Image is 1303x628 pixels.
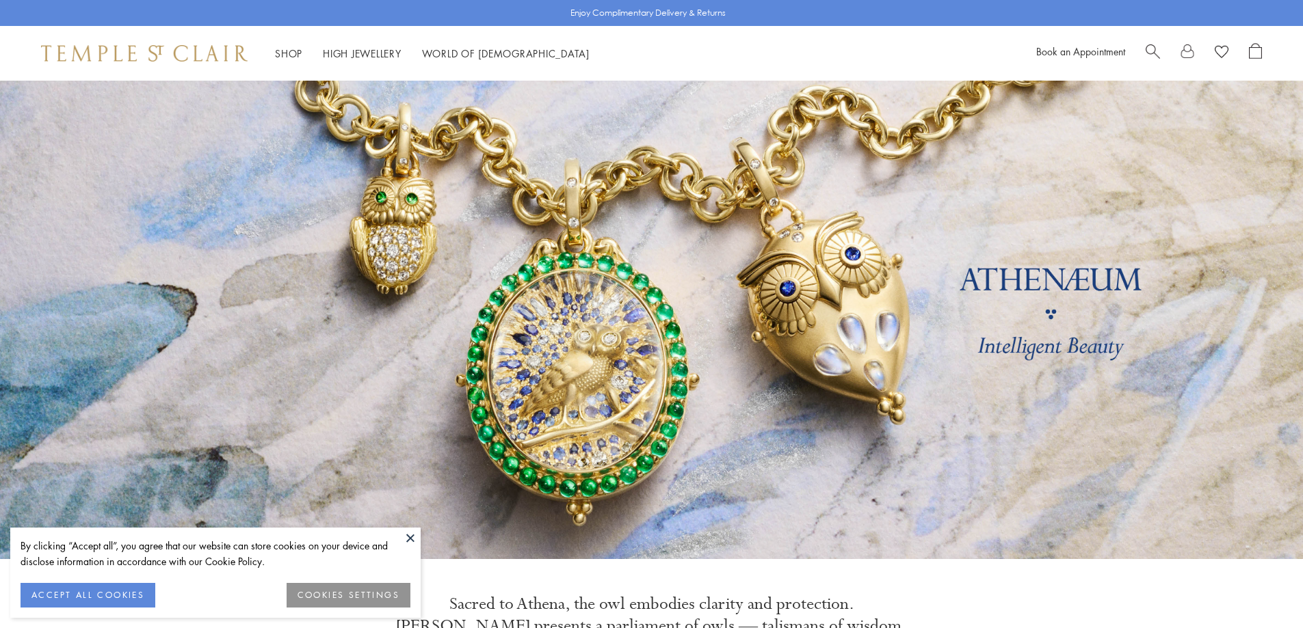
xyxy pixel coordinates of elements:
a: World of [DEMOGRAPHIC_DATA]World of [DEMOGRAPHIC_DATA] [422,46,590,60]
a: Open Shopping Bag [1249,43,1262,64]
nav: Main navigation [275,45,590,62]
a: Search [1146,43,1160,64]
a: View Wishlist [1215,43,1228,64]
a: ShopShop [275,46,302,60]
a: High JewelleryHigh Jewellery [323,46,402,60]
button: COOKIES SETTINGS [287,583,410,607]
img: Temple St. Clair [41,45,248,62]
button: ACCEPT ALL COOKIES [21,583,155,607]
a: Book an Appointment [1036,44,1125,58]
div: By clicking “Accept all”, you agree that our website can store cookies on your device and disclos... [21,538,410,569]
p: Enjoy Complimentary Delivery & Returns [570,6,726,20]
